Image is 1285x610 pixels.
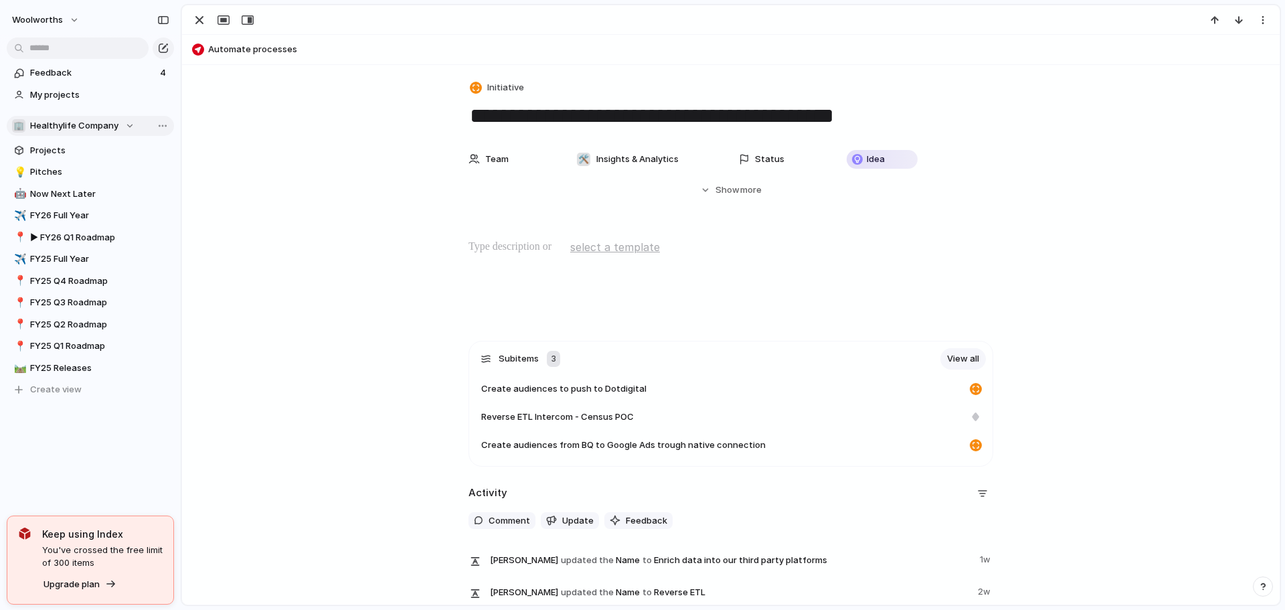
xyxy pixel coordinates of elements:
[42,544,163,570] span: You've crossed the free limit of 300 items
[14,273,23,289] div: 📍
[12,275,25,288] button: 📍
[7,271,174,291] a: 📍FY25 Q4 Roadmap
[490,554,558,567] span: [PERSON_NAME]
[14,339,23,354] div: 📍
[14,252,23,267] div: ✈️
[30,165,169,179] span: Pitches
[7,162,174,182] a: 💡Pitches
[14,360,23,376] div: 🛤️
[490,550,972,569] span: Name Enrich data into our third party platforms
[12,187,25,201] button: 🤖
[12,209,25,222] button: ✈️
[7,85,174,105] a: My projects
[642,586,652,599] span: to
[188,39,1274,60] button: Automate processes
[30,296,169,309] span: FY25 Q3 Roadmap
[468,485,507,501] h2: Activity
[547,351,560,367] div: 3
[42,527,163,541] span: Keep using Index
[7,141,174,161] a: Projects
[561,586,614,599] span: updated the
[12,231,25,244] button: 📍
[7,228,174,248] a: 📍▶︎ FY26 Q1 Roadmap
[468,512,535,530] button: Comment
[490,586,558,599] span: [PERSON_NAME]
[7,116,174,136] button: 🏢Healthylife Company
[7,206,174,226] a: ✈️FY26 Full Year
[30,66,156,80] span: Feedback
[7,358,174,378] a: 🛤️FY25 Releases
[12,165,25,179] button: 💡
[30,187,169,201] span: Now Next Later
[14,186,23,202] div: 🤖
[577,153,590,166] div: 🛠️
[12,339,25,353] button: 📍
[14,208,23,224] div: ✈️
[30,318,169,331] span: FY25 Q2 Roadmap
[467,78,528,98] button: Initiative
[481,382,647,396] span: Create audiences to push to Dotdigital
[7,184,174,204] a: 🤖Now Next Later
[755,153,784,166] span: Status
[541,512,599,530] button: Update
[568,237,662,257] button: select a template
[7,63,174,83] a: Feedback4
[12,362,25,375] button: 🛤️
[44,578,100,591] span: Upgrade plan
[604,512,673,530] button: Feedback
[30,252,169,266] span: FY25 Full Year
[160,66,169,80] span: 4
[12,13,63,27] span: woolworths
[940,348,986,370] a: View all
[39,575,120,594] button: Upgrade plan
[12,318,25,331] button: 📍
[867,153,885,166] span: Idea
[12,119,25,133] div: 🏢
[14,230,23,245] div: 📍
[570,239,660,255] span: select a template
[980,550,993,566] span: 1w
[562,514,594,528] span: Update
[30,383,82,396] span: Create view
[740,183,762,197] span: more
[30,209,169,222] span: FY26 Full Year
[30,362,169,375] span: FY25 Releases
[30,119,118,133] span: Healthylife Company
[14,317,23,332] div: 📍
[6,9,86,31] button: woolworths
[499,352,539,366] span: Subitems
[7,293,174,313] a: 📍FY25 Q3 Roadmap
[12,296,25,309] button: 📍
[642,554,652,567] span: to
[30,88,169,102] span: My projects
[490,583,970,601] span: Name Reverse ETL
[7,249,174,269] a: ✈️FY25 Full Year
[7,336,174,356] a: 📍FY25 Q1 Roadmap
[30,144,169,157] span: Projects
[626,514,667,528] span: Feedback
[596,153,679,166] span: Insights & Analytics
[978,583,993,599] span: 2w
[715,183,740,197] span: Show
[481,439,766,452] span: Create audiences from BQ to Google Ads trough native connection
[208,43,1274,56] span: Automate processes
[481,410,634,424] span: Reverse ETL Intercom - Census POC
[12,252,25,266] button: ✈️
[30,339,169,353] span: FY25 Q1 Roadmap
[7,380,174,400] button: Create view
[14,165,23,180] div: 💡
[30,275,169,288] span: FY25 Q4 Roadmap
[485,153,509,166] span: Team
[489,514,530,528] span: Comment
[7,315,174,335] a: 📍FY25 Q2 Roadmap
